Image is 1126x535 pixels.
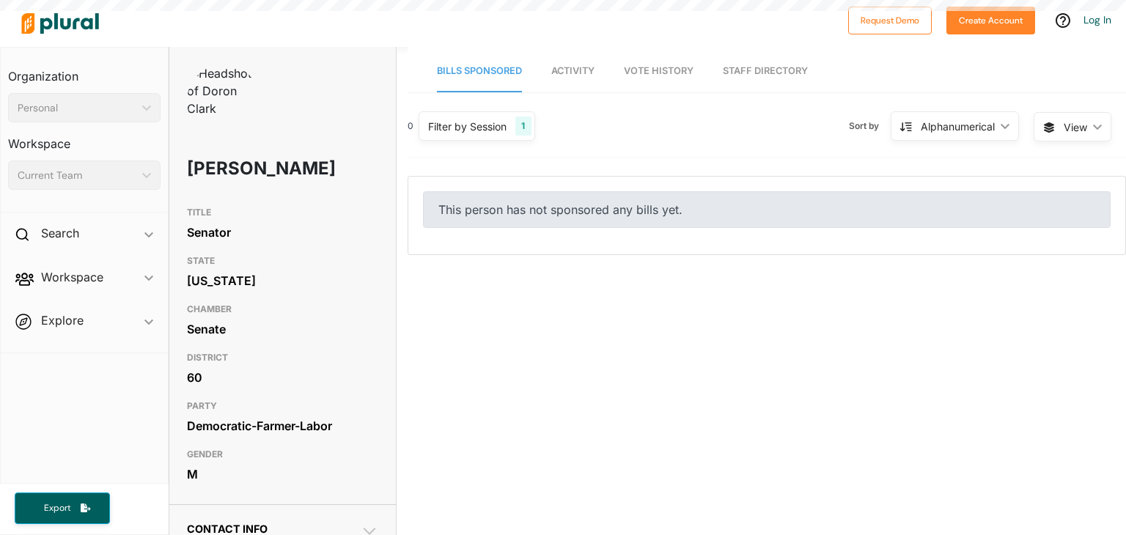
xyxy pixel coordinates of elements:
span: Activity [551,65,595,76]
a: Vote History [624,51,693,92]
button: Create Account [946,7,1035,34]
img: Headshot of Doron Clark [187,64,260,117]
div: This person has not sponsored any bills yet. [423,191,1111,228]
h2: Search [41,225,79,241]
a: Activity [551,51,595,92]
a: Bills Sponsored [437,51,522,92]
div: Democratic-Farmer-Labor [187,415,379,437]
div: 0 [408,119,413,133]
div: Personal [18,100,136,116]
h3: CHAMBER [187,300,379,318]
button: Export [15,492,110,524]
h3: DISTRICT [187,349,379,366]
a: Log In [1083,13,1111,26]
div: 60 [187,366,379,388]
h1: [PERSON_NAME] [187,147,302,191]
a: Create Account [946,12,1035,27]
h3: PARTY [187,397,379,415]
div: Current Team [18,168,136,183]
div: Filter by Session [428,119,507,134]
a: Request Demo [848,12,932,27]
div: [US_STATE] [187,270,379,292]
h3: GENDER [187,446,379,463]
h3: TITLE [187,204,379,221]
span: Bills Sponsored [437,65,522,76]
div: Senator [187,221,379,243]
h3: Workspace [8,122,161,155]
div: Senate [187,318,379,340]
button: Request Demo [848,7,932,34]
h3: STATE [187,252,379,270]
span: Contact Info [187,523,268,535]
h3: Organization [8,55,161,87]
span: Sort by [849,119,891,133]
span: Export [34,502,81,514]
div: M [187,463,379,485]
span: Vote History [624,65,693,76]
a: Staff Directory [723,51,808,92]
div: Alphanumerical [921,119,995,134]
span: View [1064,119,1087,135]
div: 1 [515,117,531,136]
